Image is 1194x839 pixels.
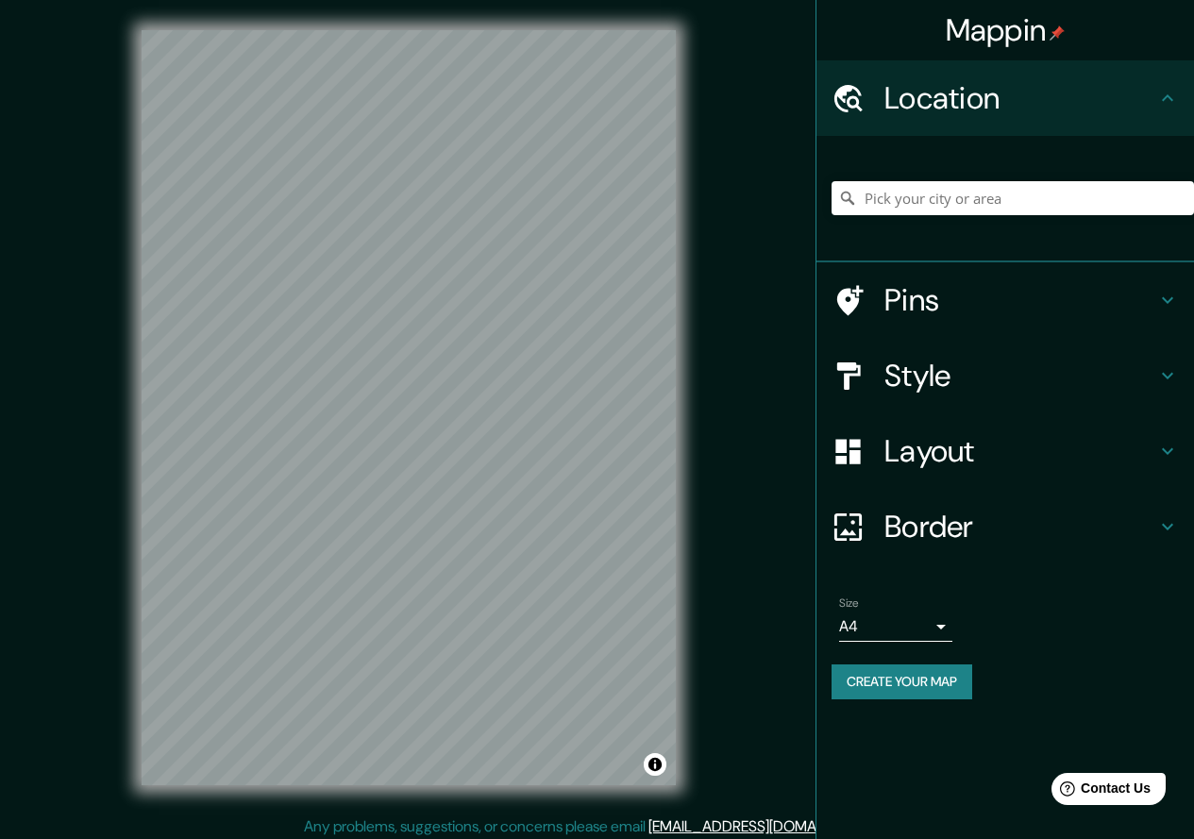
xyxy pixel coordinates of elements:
canvas: Map [142,30,676,785]
div: Layout [816,413,1194,489]
h4: Style [884,357,1156,394]
h4: Layout [884,432,1156,470]
h4: Mappin [946,11,1066,49]
button: Create your map [832,664,972,699]
div: Location [816,60,1194,136]
div: Style [816,338,1194,413]
img: pin-icon.png [1050,25,1065,41]
input: Pick your city or area [832,181,1194,215]
div: Border [816,489,1194,564]
p: Any problems, suggestions, or concerns please email . [304,815,884,838]
label: Size [839,596,859,612]
iframe: Help widget launcher [1026,765,1173,818]
a: [EMAIL_ADDRESS][DOMAIN_NAME] [648,816,882,836]
h4: Border [884,508,1156,545]
h4: Location [884,79,1156,117]
div: A4 [839,612,952,642]
button: Toggle attribution [644,753,666,776]
h4: Pins [884,281,1156,319]
div: Pins [816,262,1194,338]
